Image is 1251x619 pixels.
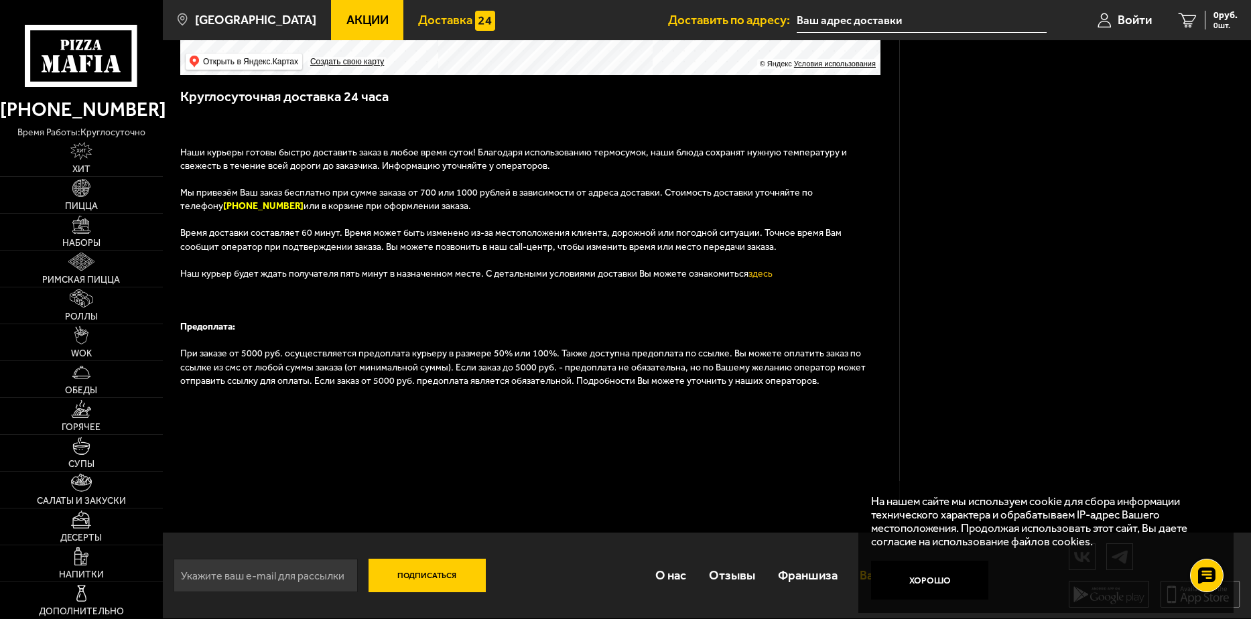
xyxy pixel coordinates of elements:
span: WOK [71,349,92,358]
span: Напитки [59,570,104,579]
button: Подписаться [369,559,486,592]
span: 0 руб. [1213,11,1238,20]
a: Создать свою карту [308,57,387,67]
span: Наборы [62,238,101,248]
h3: Круглосуточная доставка 24 часа [180,87,882,119]
span: Супы [68,460,94,469]
p: На нашем сайте мы используем cookie для сбора информации технического характера и обрабатываем IP... [871,494,1212,549]
ymaps: © Яндекс [760,60,792,68]
span: Войти [1118,14,1152,27]
ymaps: Открыть в Яндекс.Картах [203,54,298,70]
span: Пицца [65,202,98,211]
ymaps: Открыть в Яндекс.Картах [186,54,302,70]
span: Римская пицца [42,275,120,285]
b: [PHONE_NUMBER] [223,200,304,212]
a: здесь [748,268,773,279]
span: 0 шт. [1213,21,1238,29]
span: Доставить по адресу: [668,14,797,27]
span: При заказе от 5000 руб. осуществляется предоплата курьеру в размере 50% или 100%. Также доступна ... [180,348,866,387]
a: Отзывы [698,555,767,597]
span: [GEOGRAPHIC_DATA] [195,14,316,27]
input: Ваш адрес доставки [797,8,1047,33]
button: Хорошо [871,561,988,600]
span: Обеды [65,386,97,395]
span: Десерты [60,533,102,543]
span: Роллы [65,312,98,322]
img: 15daf4d41897b9f0e9f617042186c801.svg [475,11,495,30]
span: Мы привезём Ваш заказ бесплатно при сумме заказа от 700 или 1000 рублей в зависимости от адреса д... [180,187,813,212]
span: Салаты и закуски [37,496,126,506]
a: Вакансии [848,555,923,597]
input: Укажите ваш e-mail для рассылки [174,559,358,592]
span: Наши курьеры готовы быстро доставить заказ в любое время суток! Благодаря использованию термосумо... [180,147,847,171]
span: Время доставки составляет 60 минут. Время может быть изменено из-за местоположения клиента, дорож... [180,227,842,252]
b: Предоплата: [180,321,235,332]
span: Дополнительно [39,607,124,616]
span: Наш курьер будет ждать получателя пять минут в назначенном месте. С детальными условиями доставки... [180,268,775,279]
a: О нас [645,555,698,597]
span: Доставка [418,14,472,27]
a: Франшиза [767,555,849,597]
a: Условия использования [794,60,876,68]
span: Горячее [62,423,101,432]
span: Хит [72,165,90,174]
span: Акции [346,14,389,27]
